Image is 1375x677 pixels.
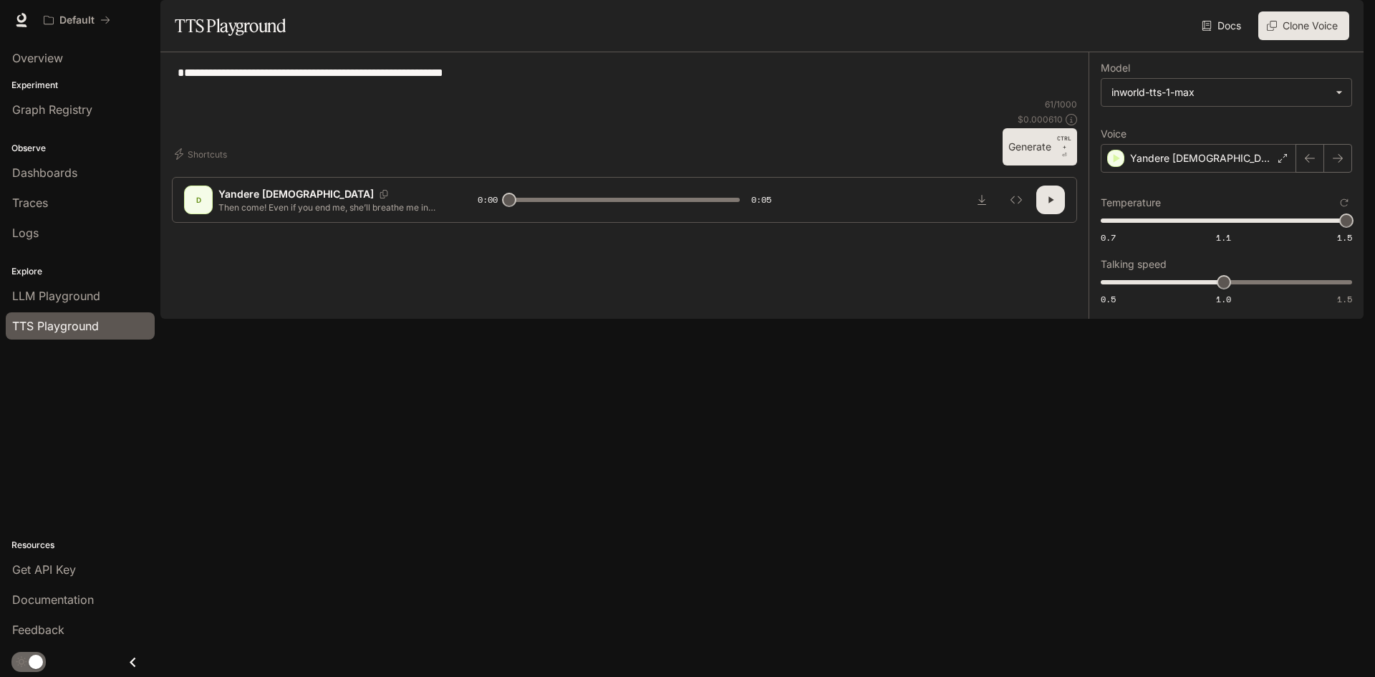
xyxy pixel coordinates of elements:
div: D [187,188,210,211]
button: Shortcuts [172,143,233,165]
button: All workspaces [37,6,117,34]
p: Voice [1101,129,1126,139]
button: GenerateCTRL +⏎ [1003,128,1077,165]
span: 0:00 [478,193,498,207]
span: 1.1 [1216,231,1231,244]
span: 0:05 [751,193,771,207]
button: Inspect [1002,186,1031,214]
button: Reset to default [1336,195,1352,211]
span: 1.0 [1216,293,1231,305]
p: Then come! Even if you end me, she’ll breathe me in forever! [218,201,443,213]
span: 1.5 [1337,231,1352,244]
span: 0.7 [1101,231,1116,244]
p: Default [59,14,95,27]
p: Talking speed [1101,259,1167,269]
p: Temperature [1101,198,1161,208]
span: 1.5 [1337,293,1352,305]
a: Docs [1199,11,1247,40]
p: $ 0.000610 [1018,113,1063,125]
p: Yandere [DEMOGRAPHIC_DATA] [1130,151,1273,165]
h1: TTS Playground [175,11,286,40]
p: Model [1101,63,1130,73]
span: 0.5 [1101,293,1116,305]
button: Download audio [968,186,996,214]
p: Yandere [DEMOGRAPHIC_DATA] [218,187,374,201]
p: CTRL + [1057,134,1071,151]
button: Clone Voice [1258,11,1349,40]
p: 61 / 1000 [1045,98,1077,110]
div: inworld-tts-1-max [1101,79,1351,106]
div: inworld-tts-1-max [1111,85,1328,100]
button: Copy Voice ID [374,190,394,198]
p: ⏎ [1057,134,1071,160]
